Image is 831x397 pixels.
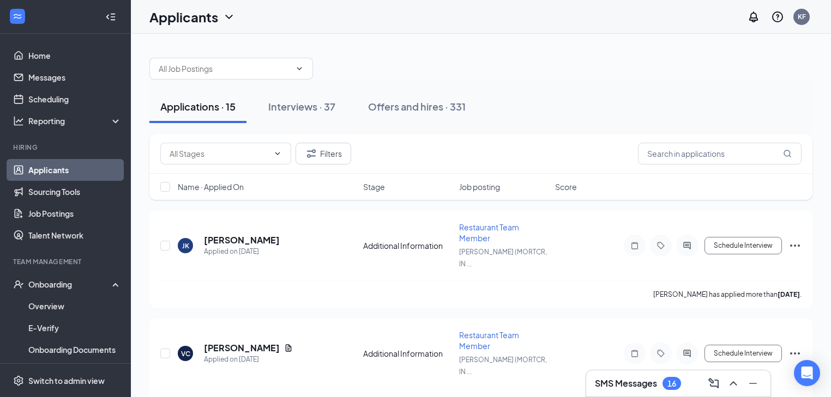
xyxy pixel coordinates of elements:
span: Score [555,181,577,192]
span: [PERSON_NAME] (MORTCR, IN ... [459,356,547,376]
svg: Filter [305,147,318,160]
button: Schedule Interview [704,345,782,362]
p: [PERSON_NAME] has applied more than . [653,290,802,299]
span: [PERSON_NAME] (MORTCR, IN ... [459,248,547,268]
div: Hiring [13,143,119,152]
b: [DATE] [778,290,800,298]
div: Applied on [DATE] [204,246,280,257]
div: Reporting [28,115,122,126]
svg: ActiveChat [681,241,694,250]
a: Overview [28,295,122,317]
svg: ChevronDown [273,149,282,158]
div: Team Management [13,257,119,266]
svg: ActiveChat [681,349,694,358]
button: Filter Filters [296,143,351,164]
a: Onboarding Documents [28,339,122,361]
a: Activity log [28,361,122,382]
input: All Stages [170,148,269,160]
svg: Notifications [747,10,760,23]
span: Restaurant Team Member [459,330,519,351]
svg: Note [628,349,641,358]
button: ChevronUp [725,375,742,392]
a: Home [28,45,122,66]
svg: WorkstreamLogo [12,11,23,22]
svg: ChevronDown [222,10,236,23]
svg: Ellipses [788,239,802,252]
svg: Minimize [746,377,760,390]
button: ComposeMessage [705,375,722,392]
div: Applied on [DATE] [204,354,293,365]
a: E-Verify [28,317,122,339]
svg: ComposeMessage [707,377,720,390]
svg: MagnifyingGlass [783,149,792,158]
svg: Tag [654,241,667,250]
div: Onboarding [28,279,112,290]
button: Minimize [744,375,762,392]
div: KF [798,12,806,21]
div: Additional Information [363,240,453,251]
div: Open Intercom Messenger [794,360,820,386]
div: Applications · 15 [160,100,236,113]
svg: Document [284,344,293,352]
input: Search in applications [638,143,802,164]
svg: QuestionInfo [771,10,784,23]
svg: ChevronDown [295,64,304,73]
div: Switch to admin view [28,375,105,386]
input: All Job Postings [159,63,291,75]
span: Job posting [459,181,500,192]
span: Stage [363,181,385,192]
div: VC [181,349,190,358]
div: Additional Information [363,348,453,359]
h5: [PERSON_NAME] [204,234,280,246]
svg: Settings [13,375,24,386]
span: Restaurant Team Member [459,222,519,243]
div: 16 [667,379,676,388]
svg: Ellipses [788,347,802,360]
a: Scheduling [28,88,122,110]
svg: ChevronUp [727,377,740,390]
div: Interviews · 37 [268,100,335,113]
div: JK [182,241,189,251]
span: Name · Applied On [178,181,244,192]
a: Applicants [28,159,122,181]
a: Sourcing Tools [28,181,122,203]
a: Messages [28,66,122,88]
svg: Note [628,241,641,250]
svg: UserCheck [13,279,24,290]
svg: Tag [654,349,667,358]
svg: Analysis [13,115,24,126]
svg: Collapse [105,11,116,22]
h3: SMS Messages [595,377,657,389]
button: Schedule Interview [704,237,782,254]
a: Talent Network [28,224,122,246]
h5: [PERSON_NAME] [204,342,280,354]
h1: Applicants [149,8,218,26]
a: Job Postings [28,203,122,224]
div: Offers and hires · 331 [368,100,466,113]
